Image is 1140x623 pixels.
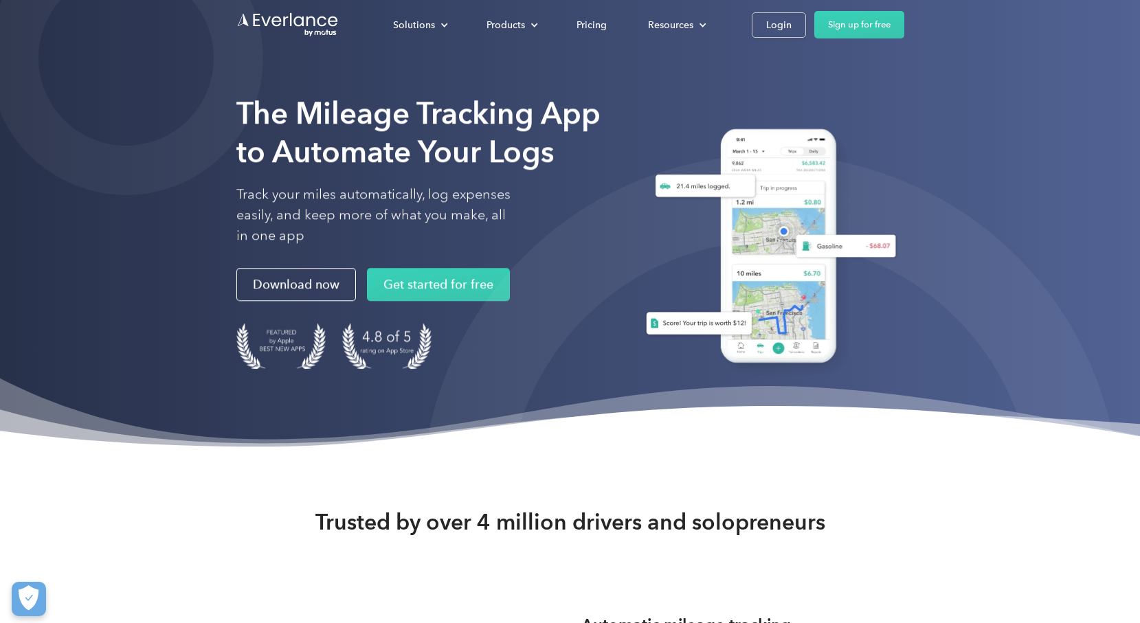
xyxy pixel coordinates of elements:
div: Solutions [393,16,435,34]
a: Go to homepage [236,12,339,38]
div: Products [487,16,525,34]
div: Pricing [577,16,607,34]
div: Resources [648,16,693,34]
button: Cookies Settings [12,582,46,616]
div: Login [766,16,792,34]
a: Login [752,12,806,38]
strong: The Mileage Tracking App to Automate Your Logs [236,95,601,170]
a: Get started for free [367,268,510,301]
p: Track your miles automatically, log expenses easily, and keep more of what you make, all in one app [236,184,511,246]
a: Pricing [563,13,621,37]
div: Solutions [379,13,459,37]
a: Sign up for free [814,11,904,38]
div: Resources [634,13,717,37]
img: 4.9 out of 5 stars on the app store [342,323,432,369]
a: Download now [236,268,356,301]
strong: Trusted by over 4 million drivers and solopreneurs [315,508,825,536]
img: Badge for Featured by Apple Best New Apps [236,323,326,369]
div: Products [473,13,549,37]
img: Everlance, mileage tracker app, expense tracking app [629,118,904,378]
